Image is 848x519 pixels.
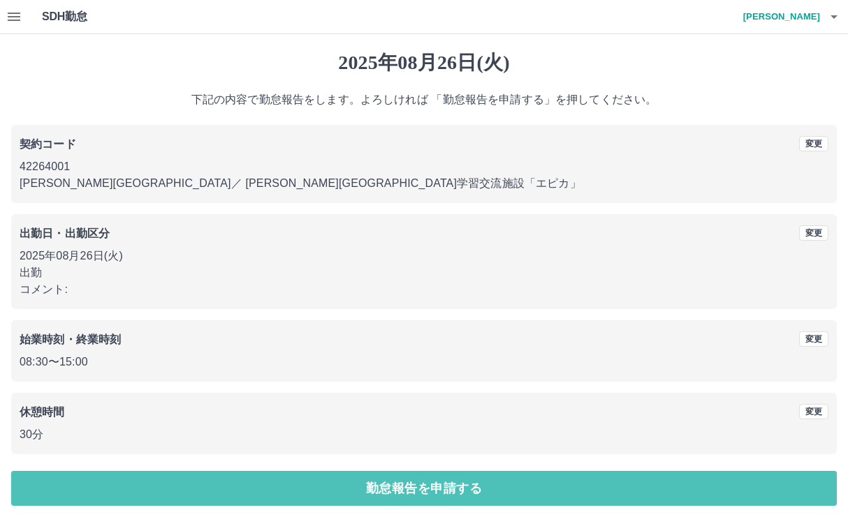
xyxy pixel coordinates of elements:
button: 変更 [799,136,828,151]
p: 下記の内容で勤怠報告をします。よろしければ 「勤怠報告を申請する」を押してください。 [11,91,837,108]
p: [PERSON_NAME][GEOGRAPHIC_DATA] ／ [PERSON_NAME][GEOGRAPHIC_DATA]学習交流施設「エピカ」 [20,175,828,192]
p: 42264001 [20,158,828,175]
b: 休憩時間 [20,406,65,418]
p: 2025年08月26日(火) [20,248,828,264]
p: 30分 [20,426,828,443]
button: 変更 [799,331,828,347]
button: 変更 [799,225,828,241]
p: 08:30 〜 15:00 [20,354,828,370]
h1: 2025年08月26日(火) [11,51,837,75]
p: 出勤 [20,264,828,281]
button: 変更 [799,404,828,419]
p: コメント: [20,281,828,298]
b: 契約コード [20,138,76,150]
b: 始業時刻・終業時刻 [20,333,121,345]
button: 勤怠報告を申請する [11,471,837,506]
b: 出勤日・出勤区分 [20,227,110,239]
